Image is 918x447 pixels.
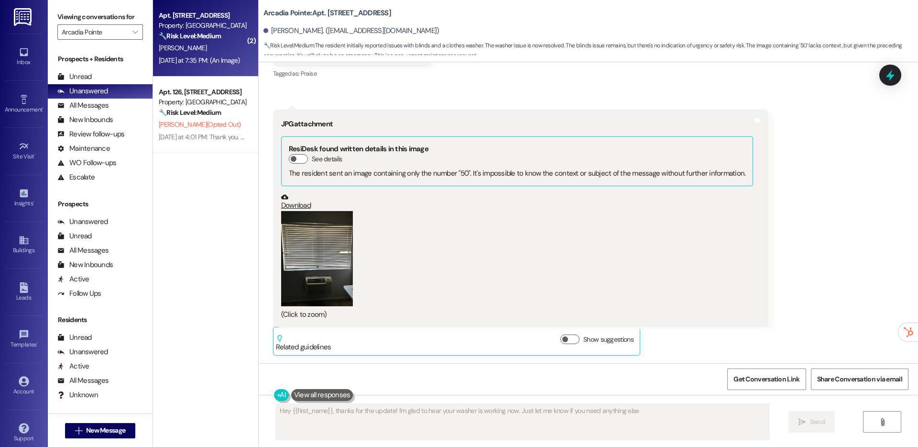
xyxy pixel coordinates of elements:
[159,21,247,31] div: Property: [GEOGRAPHIC_DATA]
[281,211,353,307] button: Zoom image
[159,133,637,141] div: [DATE] at 4:01 PM: Thank you. You will no longer receive texts from this thread. Please reply wit...
[159,120,240,129] span: [PERSON_NAME] (Opted Out)
[57,231,92,241] div: Unread
[57,260,113,270] div: New Inbounds
[263,8,391,18] b: Arcadia Pointe: Apt. [STREET_ADDRESS]
[5,44,43,70] a: Inbox
[86,425,125,436] span: New Message
[75,427,82,435] i: 
[57,347,108,357] div: Unanswered
[276,335,331,352] div: Related guidelines
[48,54,153,64] div: Prospects + Residents
[132,28,138,36] i: 
[810,417,825,427] span: Send
[5,185,43,211] a: Insights •
[57,246,109,256] div: All Messages
[57,86,108,96] div: Unanswered
[301,69,317,78] span: Praise
[289,168,746,179] div: The resident sent an image containing only the number "50". It's impossible to know the context o...
[5,326,43,352] a: Templates •
[57,72,92,82] div: Unread
[159,32,221,40] strong: 🔧 Risk Level: Medium
[281,310,754,320] div: (Click to zoom)
[48,315,153,325] div: Residents
[817,374,902,384] span: Share Conversation via email
[276,404,769,440] textarea: Hey {{first_name}}, thanks for the update! I'm glad to hear your washer is working now. Just let ...
[57,115,113,125] div: New Inbounds
[48,199,153,209] div: Prospects
[159,56,240,65] div: [DATE] at 7:35 PM: (An Image)
[57,10,143,24] label: Viewing conversations for
[879,418,886,426] i: 
[5,373,43,399] a: Account
[159,97,247,107] div: Property: [GEOGRAPHIC_DATA]
[312,154,342,164] label: See details
[263,26,439,36] div: [PERSON_NAME]. ([EMAIL_ADDRESS][DOMAIN_NAME])
[5,138,43,164] a: Site Visit •
[159,44,207,52] span: [PERSON_NAME]
[33,199,34,205] span: •
[159,11,247,21] div: Apt. [STREET_ADDRESS]
[788,411,835,433] button: Send
[798,418,806,426] i: 
[281,193,754,210] a: Download
[57,144,110,154] div: Maintenance
[263,42,314,49] strong: 🔧 Risk Level: Medium
[14,8,33,26] img: ResiDesk Logo
[5,232,43,258] a: Buildings
[57,274,89,284] div: Active
[273,67,431,80] div: Tagged as:
[34,152,36,158] span: •
[733,374,799,384] span: Get Conversation Link
[57,101,109,111] div: All Messages
[583,335,634,345] label: Show suggestions
[65,423,136,438] button: New Message
[811,369,908,390] button: Share Conversation via email
[57,333,92,343] div: Unread
[57,289,101,299] div: Follow Ups
[159,108,221,117] strong: 🔧 Risk Level: Medium
[57,376,109,386] div: All Messages
[281,119,333,129] b: JPG attachment
[57,361,89,371] div: Active
[57,390,98,400] div: Unknown
[57,158,116,168] div: WO Follow-ups
[263,41,918,61] span: : The resident initially reported issues with blinds and a clothes washer. The washer issue is no...
[43,105,44,112] span: •
[57,172,95,182] div: Escalate
[5,420,43,446] a: Support
[62,24,128,40] input: All communities
[57,129,124,139] div: Review follow-ups
[37,340,38,346] span: •
[57,217,108,227] div: Unanswered
[289,144,428,154] b: ResiDesk found written details in this image
[5,279,43,305] a: Leads
[159,87,247,97] div: Apt. 126, [STREET_ADDRESS]
[727,369,806,390] button: Get Conversation Link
